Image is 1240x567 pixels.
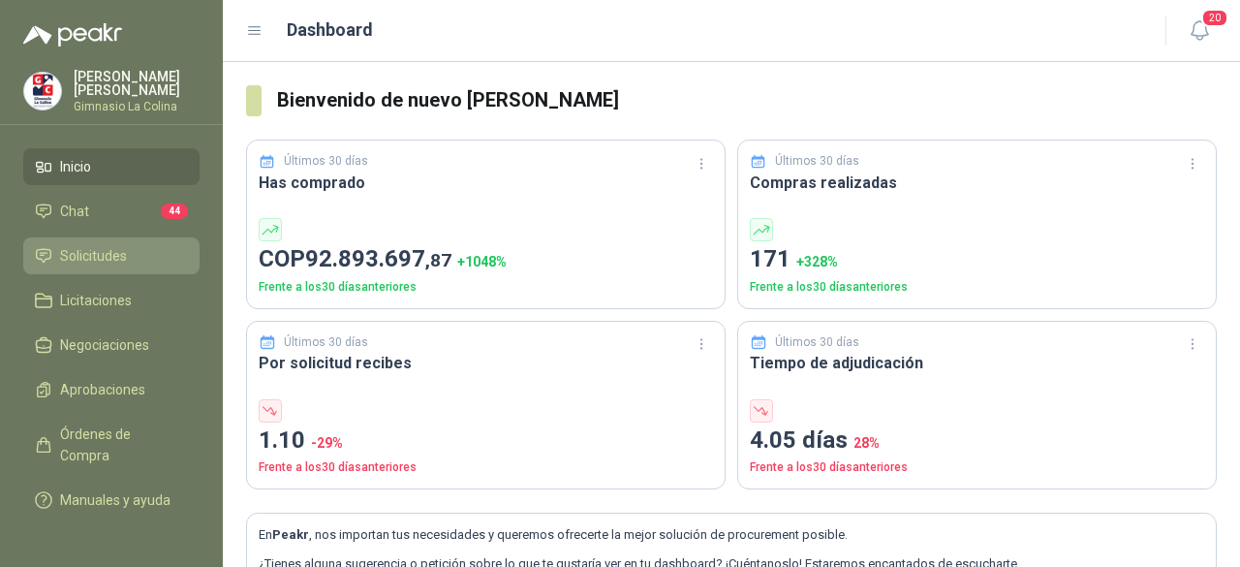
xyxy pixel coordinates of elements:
span: ,87 [425,249,451,271]
span: Inicio [60,156,91,177]
span: Órdenes de Compra [60,424,181,466]
b: Peakr [272,527,309,542]
a: Licitaciones [23,282,200,319]
h1: Dashboard [287,16,373,44]
p: Frente a los 30 días anteriores [259,278,713,297]
p: 171 [750,241,1204,278]
p: COP [259,241,713,278]
span: Solicitudes [60,245,127,267]
span: + 328 % [796,254,838,269]
span: 92.893.697 [305,245,451,272]
p: Frente a los 30 días anteriores [750,278,1204,297]
span: Manuales y ayuda [60,489,170,511]
span: 28 % [853,435,880,451]
p: Gimnasio La Colina [74,101,200,112]
p: 4.05 días [750,423,1204,459]
span: 20 [1201,9,1228,27]
p: Últimos 30 días [284,333,368,352]
p: [PERSON_NAME] [PERSON_NAME] [74,70,200,97]
h3: Tiempo de adjudicación [750,351,1204,375]
p: En , nos importan tus necesidades y queremos ofrecerte la mejor solución de procurement posible. [259,525,1204,545]
img: Company Logo [24,73,61,110]
p: Frente a los 30 días anteriores [259,458,713,477]
h3: Has comprado [259,171,713,195]
p: Últimos 30 días [775,152,859,171]
a: Inicio [23,148,200,185]
span: -29 % [311,435,343,451]
p: Últimos 30 días [284,152,368,171]
a: Aprobaciones [23,371,200,408]
span: Aprobaciones [60,379,145,400]
a: Órdenes de Compra [23,416,200,474]
span: 44 [161,204,188,219]
a: Manuales y ayuda [23,482,200,519]
a: Chat44 [23,193,200,230]
button: 20 [1182,14,1217,48]
span: Chat [60,201,89,222]
p: Últimos 30 días [775,333,859,352]
span: Negociaciones [60,334,149,356]
h3: Bienvenido de nuevo [PERSON_NAME] [277,85,1218,115]
span: + 1048 % [457,254,507,269]
a: Negociaciones [23,327,200,363]
p: Frente a los 30 días anteriores [750,458,1204,477]
img: Logo peakr [23,23,122,47]
span: Licitaciones [60,290,132,311]
h3: Compras realizadas [750,171,1204,195]
a: Solicitudes [23,237,200,274]
p: 1.10 [259,423,713,459]
h3: Por solicitud recibes [259,351,713,375]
